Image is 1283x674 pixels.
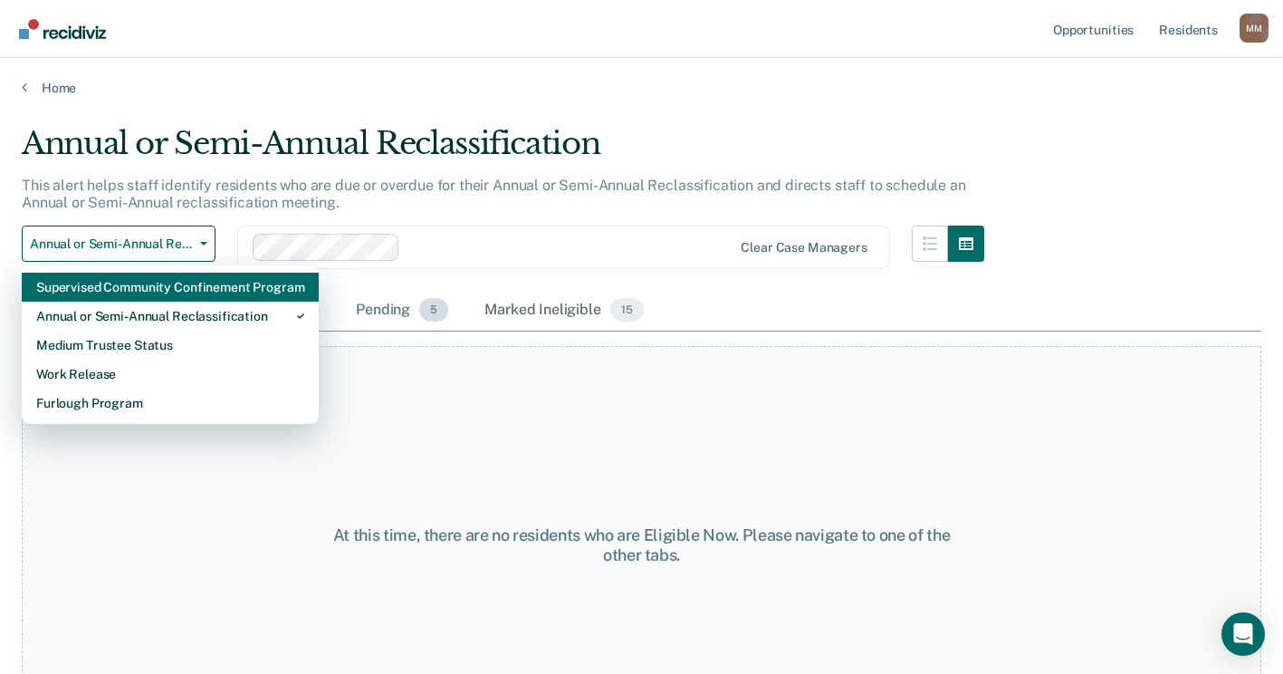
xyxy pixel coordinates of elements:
div: Pending5 [352,291,452,331]
img: Recidiviz [19,19,106,39]
div: At this time, there are no residents who are Eligible Now. Please navigate to one of the other tabs. [332,525,952,564]
div: M M [1240,14,1269,43]
div: Supervised Community Confinement Program [36,273,304,302]
button: Profile dropdown button [1240,14,1269,43]
div: Open Intercom Messenger [1221,612,1265,656]
button: Annual or Semi-Annual Reclassification [22,226,215,262]
div: Annual or Semi-Annual Reclassification [22,125,984,177]
div: Clear case managers [741,240,867,255]
div: Marked Ineligible15 [481,291,646,331]
span: 5 [419,298,448,322]
div: Annual or Semi-Annual Reclassification [36,302,304,331]
div: Medium Trustee Status [36,331,304,360]
div: Furlough Program [36,389,304,418]
span: 15 [610,298,644,322]
a: Home [22,80,1261,96]
p: This alert helps staff identify residents who are due or overdue for their Annual or Semi-Annual ... [22,177,966,211]
span: Annual or Semi-Annual Reclassification [30,236,193,252]
div: Work Release [36,360,304,389]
